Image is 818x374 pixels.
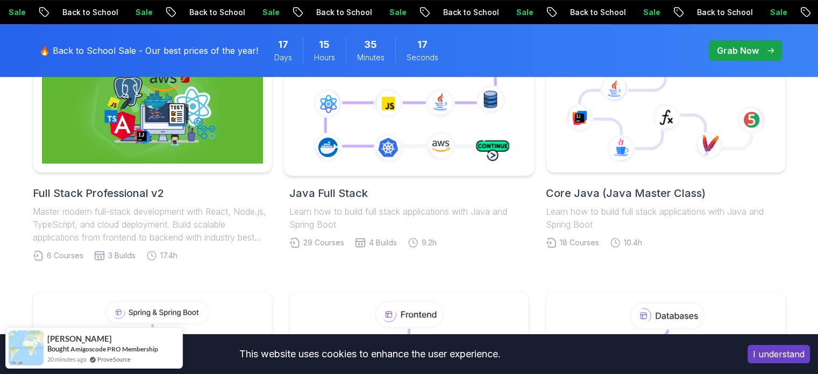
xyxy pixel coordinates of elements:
[546,205,785,231] p: Learn how to build full stack applications with Java and Spring Boot
[748,345,810,363] button: Accept cookies
[108,250,136,261] span: 3 Builds
[160,250,177,261] span: 17.4h
[33,205,272,244] p: Master modern full-stack development with React, Node.js, TypeScript, and cloud deployment. Build...
[33,186,272,201] h2: Full Stack Professional v2
[47,250,83,261] span: 6 Courses
[9,330,44,365] img: provesource social proof notification image
[47,355,87,364] span: 20 minutes ago
[624,237,642,248] span: 10.4h
[717,44,759,57] p: Grab Now
[407,52,438,63] span: Seconds
[47,334,112,343] span: [PERSON_NAME]
[376,7,411,18] p: Sale
[49,7,123,18] p: Back to School
[289,38,529,248] a: Java Full StackLearn how to build full stack applications with Java and Spring Boot29 Courses4 Bu...
[357,52,385,63] span: Minutes
[369,237,397,248] span: 4 Builds
[303,7,376,18] p: Back to School
[364,37,377,52] span: 35 Minutes
[630,7,665,18] p: Sale
[557,7,630,18] p: Back to School
[97,355,131,364] a: ProveSource
[8,342,731,366] div: This website uses cookies to enhance the user experience.
[422,237,437,248] span: 9.2h
[47,344,69,353] span: Bought
[289,186,529,201] h2: Java Full Stack
[33,38,272,261] a: Full Stack Professional v2Full Stack Professional v2Master modern full-stack development with Rea...
[430,7,503,18] p: Back to School
[319,37,330,52] span: 15 Hours
[303,237,344,248] span: 29 Courses
[314,52,335,63] span: Hours
[546,186,785,201] h2: Core Java (Java Master Class)
[546,38,785,248] a: Core Java (Java Master Class)Learn how to build full stack applications with Java and Spring Boot...
[503,7,538,18] p: Sale
[250,7,284,18] p: Sale
[176,7,250,18] p: Back to School
[70,345,158,353] a: Amigoscode PRO Membership
[39,44,258,57] p: 🔥 Back to School Sale - Our best prices of the year!
[757,7,792,18] p: Sale
[684,7,757,18] p: Back to School
[417,37,428,52] span: 17 Seconds
[278,37,288,52] span: 17 Days
[560,237,599,248] span: 18 Courses
[42,47,263,164] img: Full Stack Professional v2
[274,52,292,63] span: Days
[289,205,529,231] p: Learn how to build full stack applications with Java and Spring Boot
[123,7,157,18] p: Sale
